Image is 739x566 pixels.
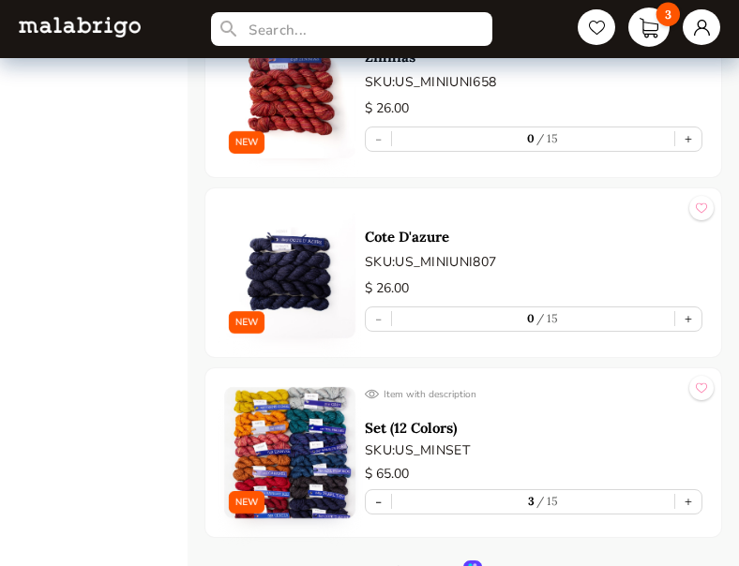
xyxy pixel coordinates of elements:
[365,440,702,460] p: SKU: US_MINSET
[365,228,702,246] a: Cote D'azure
[235,136,258,149] p: NEW
[365,278,702,299] p: $ 26.00
[224,27,355,158] a: NEW
[628,7,670,47] a: 3
[19,17,141,37] img: L5WsItTXhTFtyxb3tkNoXNspfcfOAAWlbXYcuBTUg0FA22wzaAJ6kXiYLTb6coiuTfQf1mE2HwVko7IAAAAASUVORK5CYII=
[675,307,701,331] button: +
[656,3,680,26] span: 3
[235,316,258,329] p: NEW
[211,12,491,46] input: Search...
[365,387,379,401] img: eye.a4937bc3.svg
[224,207,355,338] a: NEW
[365,98,702,119] p: $ 26.00
[224,387,355,518] img: 0.jpg
[224,27,355,158] img: 0.jpg
[365,464,702,484] p: $ 65.00
[365,419,702,437] a: Set (12 Colors)
[535,131,559,145] label: 15
[535,311,559,325] label: 15
[224,387,355,518] a: NEW
[675,490,701,514] button: +
[675,127,701,151] button: +
[365,387,702,401] div: Item with description
[365,72,702,92] p: SKU: US_MINIUNI658
[366,490,391,514] button: -
[224,207,355,338] img: 0.jpg
[365,252,702,272] p: SKU: US_MINIUNI807
[535,494,559,508] label: 15
[235,496,258,509] p: NEW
